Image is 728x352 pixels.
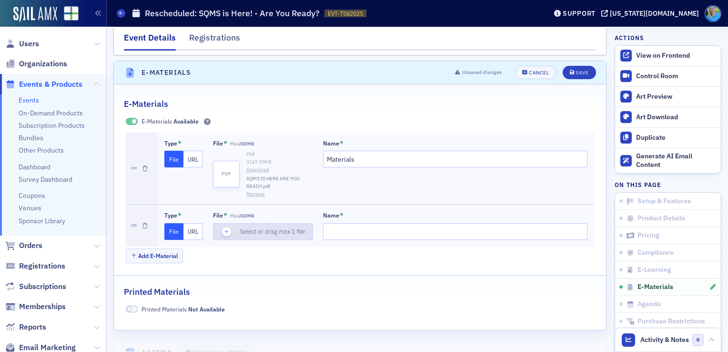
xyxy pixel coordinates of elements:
[183,223,203,240] button: URL
[13,7,57,22] img: SailAMX
[529,70,549,75] div: Cancel
[340,211,344,220] abbr: This field is required
[19,191,45,200] a: Coupons
[142,68,191,78] h4: E-Materials
[19,322,46,332] span: Reports
[5,79,82,90] a: Events & Products
[178,211,182,220] abbr: This field is required
[637,266,671,274] span: E-Learning
[19,79,82,90] span: Events & Products
[164,140,177,147] div: Type
[230,141,254,147] span: Max
[178,139,182,148] abbr: This field is required
[636,134,716,142] div: Duplicate
[19,146,64,155] a: Other Products
[124,31,176,51] div: Event Details
[692,334,704,346] span: 0
[246,175,313,190] span: SQMS IS HERE ARE YOU READY.pdf
[164,223,184,240] button: File
[615,107,721,127] a: Art Download
[615,127,721,148] button: Duplicate
[637,300,661,309] span: Agenda
[615,66,721,86] a: Control Room
[5,281,66,292] a: Subscriptions
[19,240,42,251] span: Orders
[563,9,596,18] div: Support
[223,139,227,148] abbr: This field is required
[340,139,344,148] abbr: This field is required
[189,31,240,49] div: Registrations
[615,86,721,107] a: Art Preview
[637,317,705,326] span: Purchase Restrictions
[563,66,596,79] button: Save
[637,197,691,206] span: Setup & Features
[173,117,199,125] span: Available
[124,286,190,298] h2: Printed Materials
[328,10,363,18] span: EVT-7582025
[19,59,67,69] span: Organizations
[615,180,721,189] h4: On this page
[615,33,644,42] h4: Actions
[188,305,225,313] span: Not Available
[5,261,65,271] a: Registrations
[19,281,66,292] span: Subscriptions
[126,306,138,313] span: Not Available
[142,305,225,313] span: Printed Materials
[515,66,556,79] button: Cancel
[5,39,39,49] a: Users
[164,212,177,219] div: Type
[246,151,313,158] div: PDF
[19,134,43,142] a: Bundles
[19,175,72,184] a: Survey Dashboard
[19,217,65,225] a: Sponsor Library
[19,261,65,271] span: Registrations
[705,5,721,22] span: Profile
[5,322,46,332] a: Reports
[145,8,320,19] h1: Rescheduled: SQMS is Here! - Are You Ready?
[610,9,699,18] div: [US_STATE][DOMAIN_NAME]
[19,301,66,312] span: Memberships
[19,204,41,212] a: Venues
[239,141,254,147] span: 250MB
[19,109,83,117] a: On-Demand Products
[19,163,51,171] a: Dashboard
[230,213,254,219] span: Max
[246,190,265,198] button: Remove
[615,148,721,174] button: Generate AI Email Content
[637,283,673,291] span: E-Materials
[126,118,138,125] span: Available
[636,113,716,122] div: Art Download
[126,248,183,263] button: Add E-Material
[601,10,702,17] button: [US_STATE][DOMAIN_NAME]
[57,6,79,22] a: View Homepage
[637,248,674,257] span: Compliance
[5,59,67,69] a: Organizations
[636,52,716,60] div: View on Frontend
[213,140,223,147] div: File
[183,151,203,167] button: URL
[246,166,313,174] a: Download
[636,93,716,101] div: Art Preview
[636,72,716,81] div: Control Room
[615,46,721,66] a: View on Frontend
[323,140,339,147] div: Name
[462,69,502,76] span: Unsaved changes
[213,223,313,240] button: Select or drag max 1 file
[323,212,339,219] div: Name
[19,39,39,49] span: Users
[124,98,168,110] h2: E-Materials
[19,121,85,130] a: Subscription Products
[240,228,305,235] span: Select or drag max 1 file
[640,335,689,345] span: Activity & Notes
[576,70,588,75] div: Save
[5,301,66,312] a: Memberships
[637,214,685,223] span: Product Details
[239,213,254,219] span: 250MB
[5,240,42,251] a: Orders
[636,152,716,169] div: Generate AI Email Content
[213,212,223,219] div: File
[142,117,199,125] span: E-Materials
[223,211,227,220] abbr: This field is required
[64,6,79,21] img: SailAMX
